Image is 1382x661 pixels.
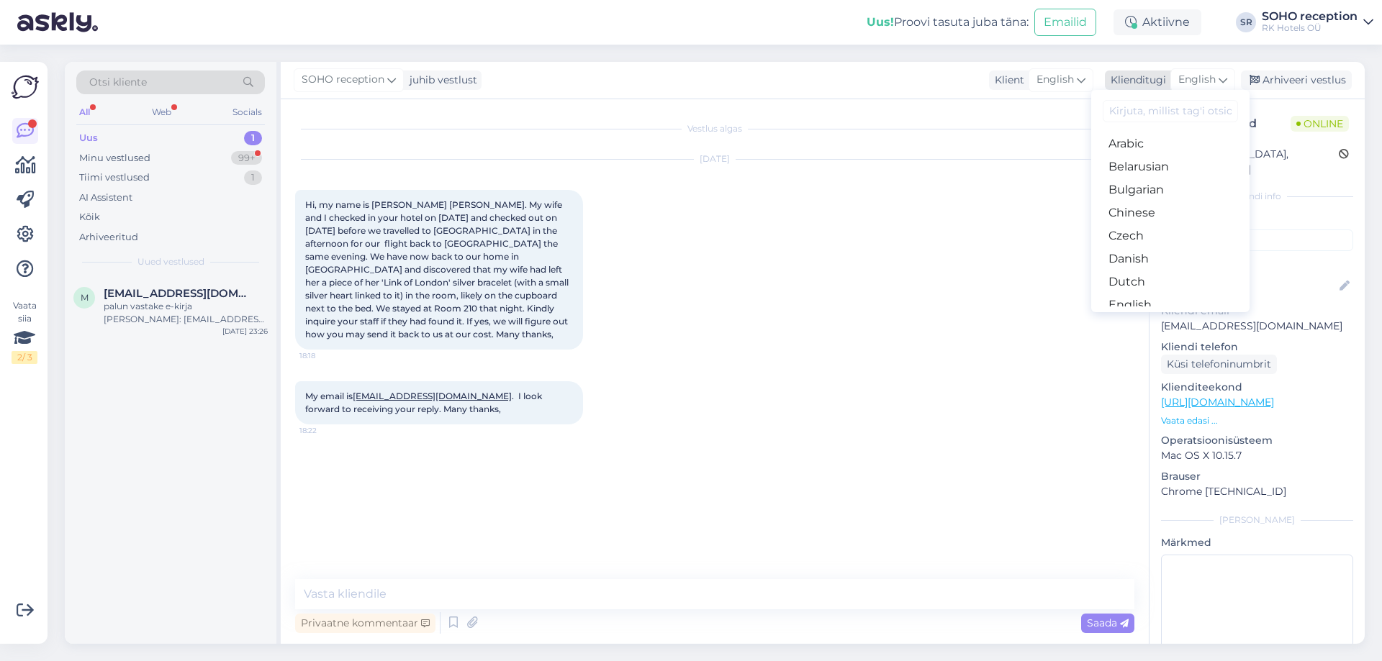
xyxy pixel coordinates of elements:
[222,326,268,337] div: [DATE] 23:26
[1103,100,1238,122] input: Kirjuta, millist tag'i otsid
[81,292,89,303] span: m
[1262,22,1358,34] div: RK Hotels OÜ
[1161,319,1353,334] p: [EMAIL_ADDRESS][DOMAIN_NAME]
[1161,304,1353,319] p: Kliendi email
[230,103,265,122] div: Socials
[12,73,39,101] img: Askly Logo
[104,300,268,326] div: palun vastake e-kirja [PERSON_NAME]: [EMAIL_ADDRESS][DOMAIN_NAME]
[1091,201,1250,224] a: Chinese
[1162,278,1337,294] input: Lisa nimi
[1161,339,1353,355] p: Kliendi telefon
[295,152,1134,165] div: [DATE]
[299,425,353,436] span: 18:22
[231,151,262,165] div: 99+
[1161,535,1353,550] p: Märkmed
[295,122,1134,135] div: Vestlus algas
[1161,229,1353,251] input: Lisa tag
[244,170,262,185] div: 1
[79,131,98,145] div: Uus
[12,299,37,364] div: Vaata siia
[1161,448,1353,463] p: Mac OS X 10.15.7
[79,230,138,245] div: Arhiveeritud
[299,350,353,361] span: 18:18
[1105,73,1166,88] div: Klienditugi
[89,75,147,90] span: Otsi kliente
[989,73,1024,88] div: Klient
[302,72,384,88] span: SOHO reception
[867,14,1029,31] div: Proovi tasuta juba täna:
[1161,257,1353,272] p: Kliendi nimi
[1262,11,1358,22] div: SOHO reception
[1161,484,1353,499] p: Chrome [TECHNICAL_ID]
[1091,132,1250,155] a: Arabic
[1091,178,1250,201] a: Bulgarian
[1087,616,1129,629] span: Saada
[1241,70,1352,90] div: Arhiveeri vestlus
[1178,72,1216,88] span: English
[1236,12,1256,32] div: SR
[1091,155,1250,178] a: Belarusian
[104,287,253,300] span: mailiis.soomets@gmail.com
[1161,514,1353,526] div: [PERSON_NAME]
[79,170,150,185] div: Tiimi vestlused
[1114,9,1201,35] div: Aktiivne
[1161,433,1353,448] p: Operatsioonisüsteem
[295,614,435,633] div: Privaatne kommentaar
[1161,380,1353,395] p: Klienditeekond
[1036,72,1074,88] span: English
[1161,469,1353,484] p: Brauser
[867,15,894,29] b: Uus!
[1161,211,1353,227] p: Kliendi tag'id
[404,73,477,88] div: juhib vestlust
[149,103,174,122] div: Web
[79,191,132,205] div: AI Assistent
[1034,9,1096,36] button: Emailid
[1091,293,1250,316] a: English
[1262,11,1373,34] a: SOHO receptionRK Hotels OÜ
[1091,270,1250,293] a: Dutch
[1161,190,1353,203] div: Kliendi info
[12,351,37,364] div: 2 / 3
[1161,414,1353,427] p: Vaata edasi ...
[79,210,100,224] div: Kõik
[1161,396,1274,409] a: [URL][DOMAIN_NAME]
[1161,355,1277,374] div: Küsi telefoninumbrit
[1165,147,1339,177] div: [GEOGRAPHIC_DATA], [PERSON_NAME]
[353,391,512,401] a: [EMAIL_ADDRESS][DOMAIN_NAME]
[1291,116,1349,132] span: Online
[305,199,571,339] span: Hi, my name is [PERSON_NAME] [PERSON_NAME]. My wife and I checked in your hotel on [DATE] and che...
[76,103,93,122] div: All
[79,151,150,165] div: Minu vestlused
[137,255,204,268] span: Uued vestlused
[1091,247,1250,270] a: Danish
[305,391,544,414] span: My email is . I look forward to receiving your reply. Many thanks,
[1091,224,1250,247] a: Czech
[244,131,262,145] div: 1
